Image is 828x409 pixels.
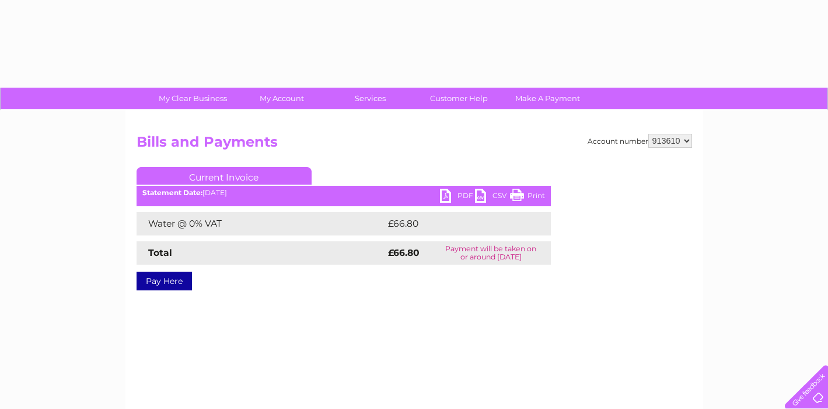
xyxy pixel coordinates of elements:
a: PDF [440,189,475,206]
a: My Clear Business [145,88,241,109]
a: Services [322,88,418,109]
a: Make A Payment [499,88,596,109]
a: Pay Here [137,272,192,290]
strong: £66.80 [388,247,420,258]
td: Water @ 0% VAT [137,212,385,235]
a: My Account [233,88,330,109]
a: Current Invoice [137,167,312,185]
div: [DATE] [137,189,551,197]
div: Account number [588,134,692,148]
a: Print [510,189,545,206]
td: Payment will be taken on or around [DATE] [431,241,551,265]
a: CSV [475,189,510,206]
a: Customer Help [411,88,507,109]
strong: Total [148,247,172,258]
td: £66.80 [385,212,528,235]
h2: Bills and Payments [137,134,692,156]
b: Statement Date: [142,188,202,197]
